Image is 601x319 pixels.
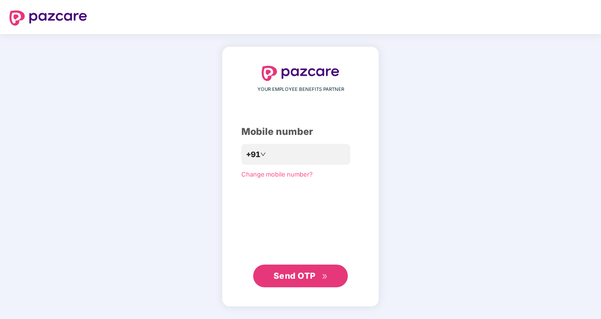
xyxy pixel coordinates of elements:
[274,271,316,281] span: Send OTP
[260,151,266,157] span: down
[262,66,339,81] img: logo
[322,274,328,280] span: double-right
[9,10,87,26] img: logo
[241,124,360,139] div: Mobile number
[253,265,348,287] button: Send OTPdouble-right
[246,149,260,160] span: +91
[241,170,313,178] a: Change mobile number?
[257,86,344,93] span: YOUR EMPLOYEE BENEFITS PARTNER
